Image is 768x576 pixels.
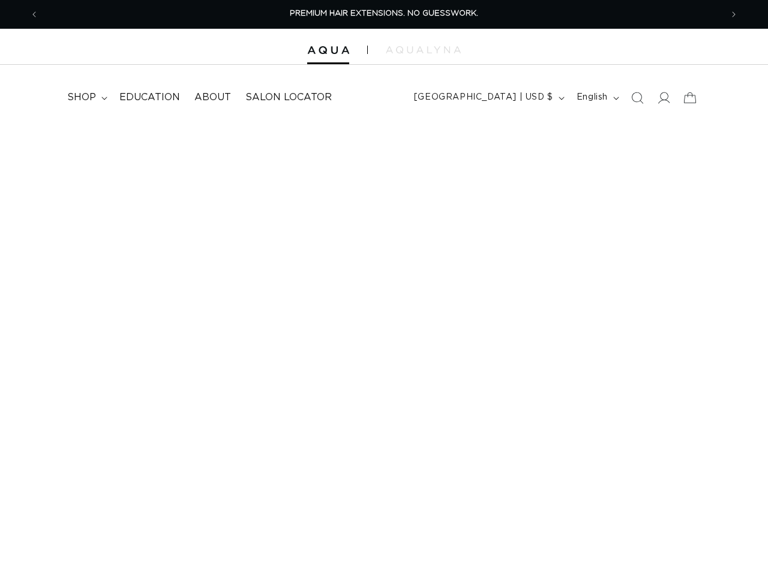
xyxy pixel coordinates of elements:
span: Education [119,91,180,104]
span: shop [67,91,96,104]
img: aqualyna.com [386,46,461,53]
span: About [194,91,231,104]
a: About [187,84,238,111]
span: [GEOGRAPHIC_DATA] | USD $ [414,91,553,104]
button: Next announcement [721,3,747,26]
span: PREMIUM HAIR EXTENSIONS. NO GUESSWORK. [290,10,478,17]
summary: Search [624,85,650,111]
span: English [577,91,608,104]
summary: shop [60,84,112,111]
span: Salon Locator [245,91,332,104]
button: [GEOGRAPHIC_DATA] | USD $ [407,86,569,109]
button: English [569,86,624,109]
a: Salon Locator [238,84,339,111]
button: Previous announcement [21,3,47,26]
img: Aqua Hair Extensions [307,46,349,55]
a: Education [112,84,187,111]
